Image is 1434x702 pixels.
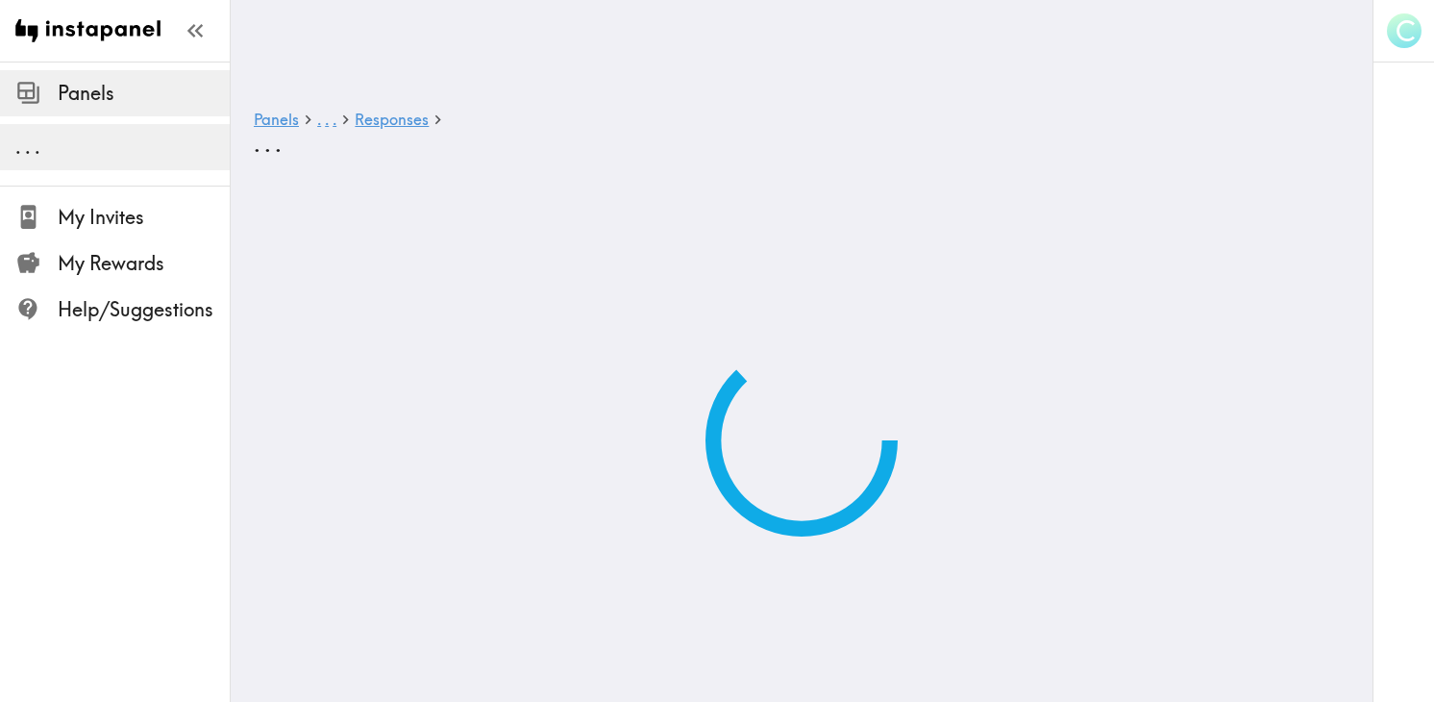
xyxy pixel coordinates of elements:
span: . [254,129,260,158]
span: . [317,110,321,129]
span: C [1396,14,1415,48]
span: . [275,129,282,158]
button: C [1385,12,1423,50]
span: My Rewards [58,250,230,277]
span: . [35,135,40,159]
span: . [325,110,329,129]
span: . [333,110,336,129]
a: ... [317,112,336,130]
a: Panels [254,112,299,130]
span: Panels [58,80,230,107]
span: . [25,135,31,159]
a: Responses [355,112,429,130]
span: . [264,129,271,158]
span: . [15,135,21,159]
span: Help/Suggestions [58,296,230,323]
span: My Invites [58,204,230,231]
